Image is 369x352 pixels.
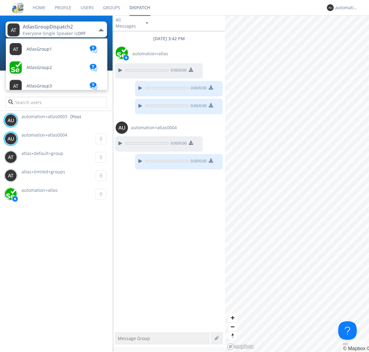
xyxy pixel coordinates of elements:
[5,169,17,182] img: 373638.png
[188,158,207,165] span: 0:00 / 0:00
[12,2,23,13] img: cddb5a64eb264b2086981ab96f4c1ba7
[338,321,357,340] iframe: Toggle Customer Support
[23,23,92,30] div: AtlasGroupDispatch2
[5,133,17,145] img: 373638.png
[22,114,67,120] span: automation+atlas0003
[132,51,168,57] span: automation+atlas
[5,151,17,163] img: 373638.png
[209,158,213,163] img: download media button
[169,141,187,147] span: 0:00 / 0:00
[209,103,213,107] img: download media button
[22,132,67,138] span: automation+atlas0004
[327,4,334,11] img: 373638.png
[89,64,98,72] img: translation-blue.svg
[335,5,358,11] div: automation+atlas0003
[227,343,254,350] a: Mapbox logo
[6,38,108,90] ul: AtlasGroupDispatch2Everyone·Single Speaker isOFF
[169,68,187,74] span: 0:00 / 0:00
[116,47,128,59] img: d2d01cd9b4174d08988066c6d424eccd
[26,84,52,88] span: AtlasGroup3
[343,343,348,345] button: Toggle attribution
[6,97,107,108] input: Search users
[5,188,17,200] img: d2d01cd9b4174d08988066c6d424eccd
[228,331,237,340] span: Reset bearing to north
[189,141,193,145] img: download media button
[6,21,107,37] button: AtlasGroupDispatch2Everyone·Single Speaker isOFF
[189,68,193,72] img: download media button
[22,150,63,156] span: atlas+default+group
[113,36,225,42] div: [DATE] 3:42 PM
[89,82,98,90] img: translation-blue.svg
[131,125,177,131] span: automation+atlas0004
[188,85,207,92] span: 0:00 / 0:00
[78,30,85,36] span: OFF
[89,45,98,53] img: translation-blue.svg
[7,23,20,37] img: 373638.png
[22,169,65,175] span: atlas+limited+groups
[43,30,85,36] span: Single Speaker is
[188,103,207,110] span: 0:00 / 0:00
[22,187,58,193] span: automation+atlas
[228,322,237,331] button: Zoom out
[228,331,237,340] button: Reset bearing to north
[116,122,128,134] img: 373638.png
[343,346,365,351] a: Mapbox
[26,65,52,70] span: AtlasGroup2
[209,85,213,90] img: download media button
[116,17,140,29] div: All Messages
[5,114,17,126] img: 373638.png
[146,22,148,24] img: caret-down-sm.svg
[26,47,52,52] span: AtlasGroup1
[70,114,81,120] div: (You)
[228,313,237,322] button: Zoom in
[23,30,92,37] div: Everyone ·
